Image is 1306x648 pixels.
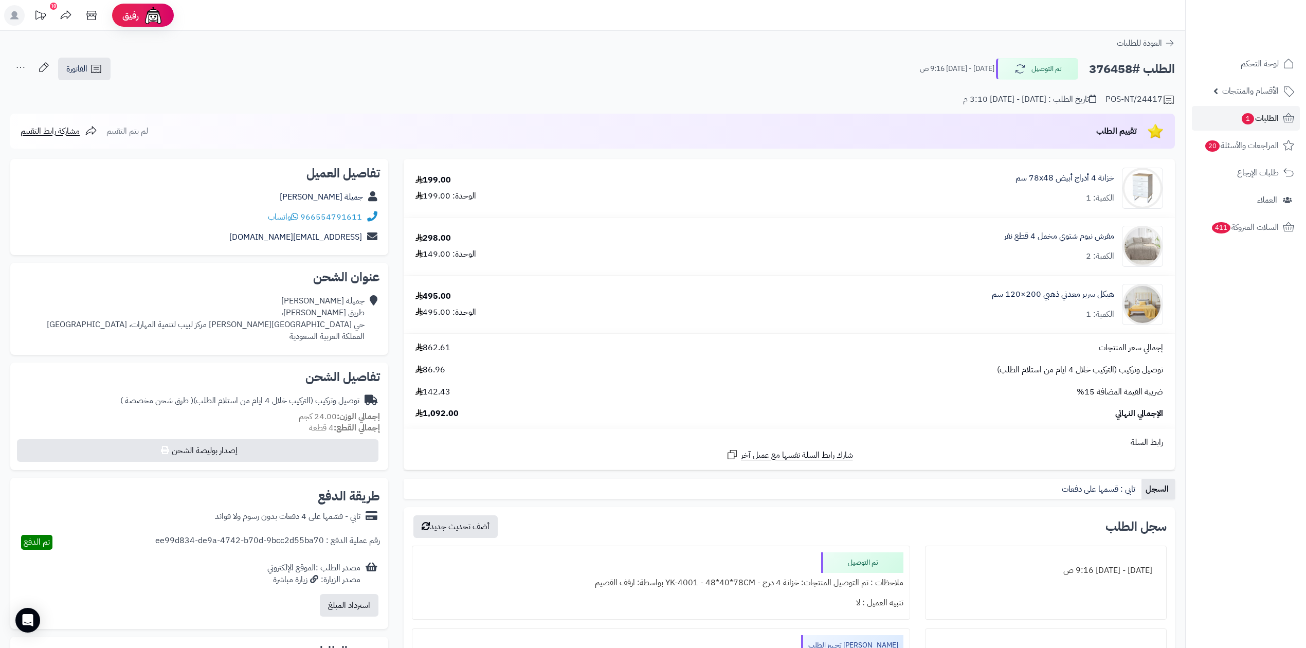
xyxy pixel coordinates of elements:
[1077,386,1163,398] span: ضريبة القيمة المضافة 15%
[122,9,139,22] span: رفيق
[741,449,853,461] span: شارك رابط السلة نفسها مع عميل آخر
[415,174,451,186] div: 199.00
[996,58,1078,80] button: تم التوصيل
[1192,106,1300,131] a: الطلبات1
[106,125,148,137] span: لم يتم التقييم
[300,211,362,223] a: 966554791611
[1122,168,1163,209] img: 1722524960-110115010018-90x90.jpg
[50,3,57,10] div: 10
[1192,160,1300,185] a: طلبات الإرجاع
[821,552,903,573] div: تم التوصيل
[1205,140,1220,152] span: 20
[19,371,380,383] h2: تفاصيل الشحن
[415,190,476,202] div: الوحدة: 199.00
[280,191,363,203] a: جميلة [PERSON_NAME]
[1089,59,1175,80] h2: الطلب #376458
[920,64,994,74] small: [DATE] - [DATE] 9:16 ص
[15,608,40,633] div: Open Intercom Messenger
[268,211,298,223] a: واتساب
[1086,192,1114,204] div: الكمية: 1
[24,536,50,548] span: تم الدفع
[1058,479,1141,499] a: تابي : قسمها على دفعات
[267,562,360,586] div: مصدر الطلب :الموقع الإلكتروني
[66,63,87,75] span: الفاتورة
[1117,37,1162,49] span: العودة للطلبات
[419,593,903,613] div: تنبيه العميل : لا
[21,125,80,137] span: مشاركة رابط التقييم
[1212,222,1230,233] span: 411
[415,232,451,244] div: 298.00
[215,511,360,523] div: تابي - قسّمها على 4 دفعات بدون رسوم ولا فوائد
[1105,520,1167,533] h3: سجل الطلب
[415,291,451,302] div: 495.00
[1192,188,1300,212] a: العملاء
[1115,408,1163,420] span: الإجمالي النهائي
[320,594,378,617] button: استرداد المبلغ
[726,448,853,461] a: شارك رابط السلة نفسها مع عميل آخر
[1004,230,1114,242] a: مفرش نيوم شتوي مخمل 4 قطع نفر
[415,248,476,260] div: الوحدة: 149.00
[1257,193,1277,207] span: العملاء
[1122,284,1163,325] img: 1754547946-010101020005-90x90.jpg
[1236,29,1296,50] img: logo-2.png
[415,364,445,376] span: 86.96
[120,395,359,407] div: توصيل وتركيب (التركيب خلال 4 ايام من استلام الطلب)
[1141,479,1175,499] a: السجل
[1117,37,1175,49] a: العودة للطلبات
[334,422,380,434] strong: إجمالي القطع:
[1242,113,1254,124] span: 1
[419,573,903,593] div: ملاحظات : تم التوصيل المنتجات: خزانة 4 درج - YK-4001 - 48*40*78CM بواسطة: ارفف القصيم
[143,5,164,26] img: ai-face.png
[413,515,498,538] button: أضف تحديث جديد
[27,5,53,28] a: تحديثات المنصة
[1096,125,1137,137] span: تقييم الطلب
[58,58,111,80] a: الفاتورة
[408,437,1171,448] div: رابط السلة
[1192,215,1300,240] a: السلات المتروكة411
[1122,226,1163,267] img: 1734448606-110201020120-90x90.jpg
[1086,250,1114,262] div: الكمية: 2
[155,535,380,550] div: رقم عملية الدفع : ee99d834-de9a-4742-b70d-9bcc2d55ba70
[932,561,1160,581] div: [DATE] - [DATE] 9:16 ص
[992,289,1114,300] a: هيكل سرير معدني ذهبي 200×120 سم
[1099,342,1163,354] span: إجمالي سعر المنتجات
[1204,138,1279,153] span: المراجعات والأسئلة
[267,574,360,586] div: مصدر الزيارة: زيارة مباشرة
[309,422,380,434] small: 4 قطعة
[1241,111,1279,125] span: الطلبات
[1211,220,1279,235] span: السلات المتروكة
[47,295,365,342] div: جميلة [PERSON_NAME] طريق [PERSON_NAME]، حي [GEOGRAPHIC_DATA][PERSON_NAME] مركز لبيب لتنمية المهار...
[19,271,380,283] h2: عنوان الشحن
[337,410,380,423] strong: إجمالي الوزن:
[415,408,459,420] span: 1,092.00
[229,231,362,243] a: [EMAIL_ADDRESS][DOMAIN_NAME]
[1241,57,1279,71] span: لوحة التحكم
[415,342,450,354] span: 862.61
[963,94,1096,105] div: تاريخ الطلب : [DATE] - [DATE] 3:10 م
[21,125,97,137] a: مشاركة رابط التقييم
[1237,166,1279,180] span: طلبات الإرجاع
[1222,84,1279,98] span: الأقسام والمنتجات
[1105,94,1175,106] div: POS-NT/24417
[415,386,450,398] span: 142.43
[997,364,1163,376] span: توصيل وتركيب (التركيب خلال 4 ايام من استلام الطلب)
[415,307,476,318] div: الوحدة: 495.00
[1192,51,1300,76] a: لوحة التحكم
[17,439,378,462] button: إصدار بوليصة الشحن
[1192,133,1300,158] a: المراجعات والأسئلة20
[1015,172,1114,184] a: خزانة 4 أدراج أبيض 78x48 سم
[299,410,380,423] small: 24.00 كجم
[19,167,380,179] h2: تفاصيل العميل
[318,490,380,502] h2: طريقة الدفع
[120,394,193,407] span: ( طرق شحن مخصصة )
[1086,309,1114,320] div: الكمية: 1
